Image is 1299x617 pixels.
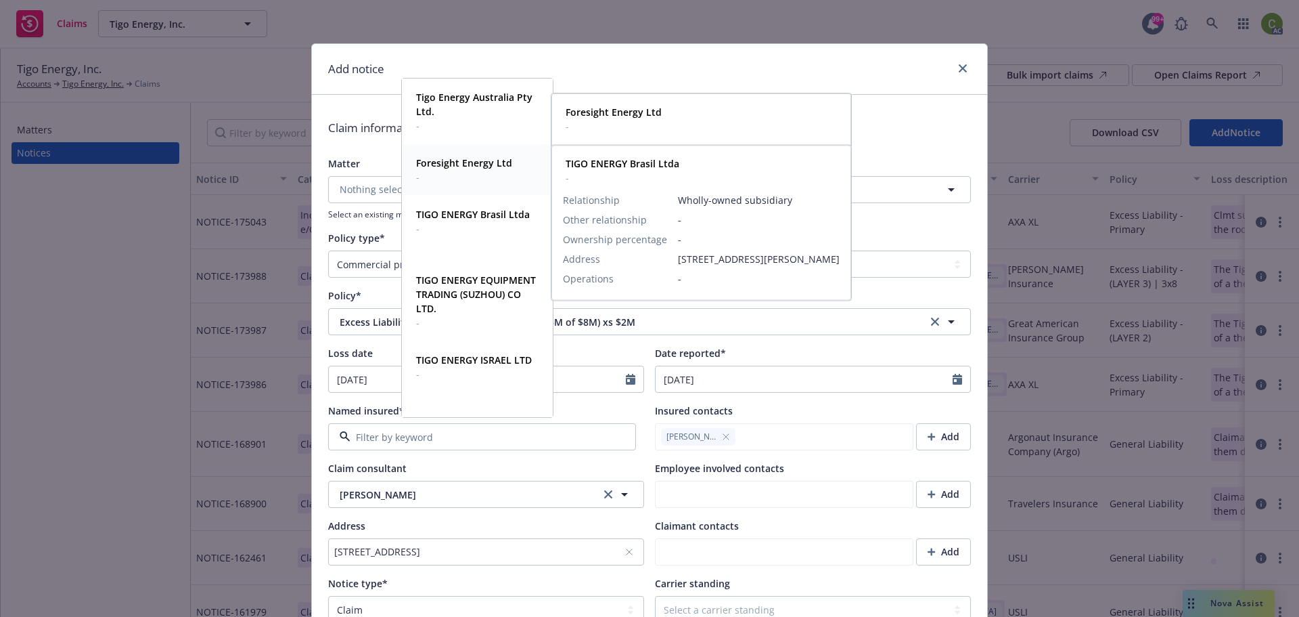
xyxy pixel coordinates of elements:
input: MM/DD/YYYY [329,366,626,392]
button: [PERSON_NAME]clear selection [328,481,644,508]
div: Add [928,482,959,507]
span: Ownership percentage [563,232,667,247]
input: Filter by keyword [350,430,608,444]
strong: TIGO ENERGY Brasil Ltda [416,208,530,221]
strong: Foresight Energy Ltd [566,106,662,119]
a: clear selection [927,314,943,330]
span: Loss date [328,347,373,360]
span: Excess Liability - 24-25 Excess Quota Share ($5M of $8M) xs $2M [340,315,883,329]
span: - [566,119,662,133]
span: Operations [563,272,614,286]
button: Excess Liability - 24-25 Excess Quota Share ($5M of $8M) xs $2Mclear selection [328,308,971,335]
button: Add [916,481,971,508]
strong: TIGO ENERGY ISRAEL LTD [416,354,532,366]
span: - [678,213,840,227]
button: Nothing selected [328,176,971,203]
span: Carrier standing [655,577,730,590]
span: Nothing selected [340,182,417,196]
svg: Calendar [953,374,962,385]
span: Claim consultant [328,462,407,475]
span: - [678,272,840,286]
span: Select an existing matter if it exists, if this field is empty, we'll create a matter along the n... [328,209,971,220]
span: [STREET_ADDRESS][PERSON_NAME] [678,252,840,266]
strong: TIGO ENERGY Brasil Ltda [566,157,679,170]
span: Address [563,252,600,266]
div: Claim information [328,108,971,148]
button: Add [916,538,971,566]
a: close [955,60,971,77]
span: - [416,119,536,133]
span: Relationship [563,142,620,156]
button: [STREET_ADDRESS] [328,538,644,566]
span: [PERSON_NAME] [666,431,716,443]
span: - [416,221,530,236]
span: Relationship [563,193,620,207]
span: Insured contacts [655,404,733,417]
div: [STREET_ADDRESS] [334,545,624,559]
strong: Foresight Energy Ltd [416,156,512,169]
span: Wholly-owned subsidiary [678,142,840,156]
svg: Calendar [626,374,635,385]
a: clear selection [600,486,616,503]
button: Add [916,423,971,450]
span: - [678,232,840,247]
span: Date reported* [655,347,726,360]
div: Add [928,539,959,565]
span: - [566,171,679,185]
span: Notice type* [328,577,388,590]
span: - [416,367,532,381]
span: Employee involved contacts [655,462,784,475]
span: Named insured* [328,404,405,417]
span: Matter [328,157,360,170]
span: - [416,170,512,184]
span: Address [328,519,365,532]
strong: TIGO ENERGY EQUIPMENT TRADING (SUZHOU) CO LTD. [416,274,536,315]
span: Wholly-owned subsidiary [678,193,840,207]
span: Other relationship [563,213,647,227]
strong: Tigo Energy Australia Pty Ltd. [416,91,532,118]
span: Claimant contacts [655,519,739,532]
h1: Add notice [328,60,384,78]
span: - [416,316,536,330]
div: Claim information [328,108,423,148]
span: Policy* [328,289,361,302]
div: Add [928,424,959,450]
input: MM/DD/YYYY [656,366,953,392]
span: Policy type* [328,232,385,244]
span: [PERSON_NAME] [340,488,589,502]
